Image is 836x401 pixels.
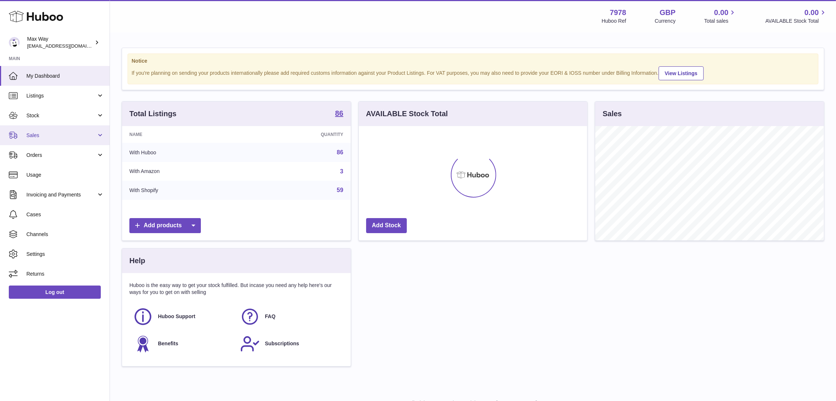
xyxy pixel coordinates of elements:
span: Cases [26,211,104,218]
a: 86 [335,110,343,118]
h3: Help [129,256,145,266]
strong: 7978 [610,8,626,18]
a: 0.00 Total sales [704,8,737,25]
h3: Total Listings [129,109,177,119]
a: 0.00 AVAILABLE Stock Total [765,8,827,25]
strong: 86 [335,110,343,117]
span: FAQ [265,313,276,320]
a: Add products [129,218,201,233]
span: 0.00 [714,8,729,18]
span: My Dashboard [26,73,104,80]
h3: AVAILABLE Stock Total [366,109,448,119]
a: Subscriptions [240,334,340,354]
p: Huboo is the easy way to get your stock fulfilled. But incase you need any help here's our ways f... [129,282,343,296]
span: Channels [26,231,104,238]
span: Subscriptions [265,340,299,347]
span: Settings [26,251,104,258]
span: Benefits [158,340,178,347]
span: Total sales [704,18,737,25]
span: Listings [26,92,96,99]
div: Huboo Ref [602,18,626,25]
a: Add Stock [366,218,407,233]
th: Quantity [247,126,350,143]
span: 0.00 [804,8,819,18]
img: Max@LongevityBox.co.uk [9,37,20,48]
span: [EMAIL_ADDRESS][DOMAIN_NAME] [27,43,108,49]
span: Usage [26,172,104,179]
strong: GBP [660,8,675,18]
span: Returns [26,271,104,277]
span: AVAILABLE Stock Total [765,18,827,25]
div: Currency [655,18,676,25]
a: 3 [340,168,343,174]
th: Name [122,126,247,143]
span: Invoicing and Payments [26,191,96,198]
div: Max Way [27,36,93,49]
a: Huboo Support [133,307,233,327]
strong: Notice [132,58,814,65]
a: 86 [337,149,343,155]
h3: Sales [603,109,622,119]
a: FAQ [240,307,340,327]
span: Sales [26,132,96,139]
td: With Amazon [122,162,247,181]
td: With Huboo [122,143,247,162]
a: Benefits [133,334,233,354]
span: Stock [26,112,96,119]
a: View Listings [659,66,704,80]
span: Huboo Support [158,313,195,320]
td: With Shopify [122,181,247,200]
span: Orders [26,152,96,159]
a: Log out [9,286,101,299]
a: 59 [337,187,343,193]
div: If you're planning on sending your products internationally please add required customs informati... [132,65,814,80]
